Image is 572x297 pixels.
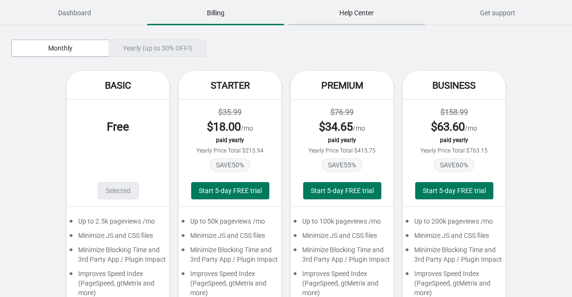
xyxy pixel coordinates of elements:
button: Start 5-day FREE trial [303,182,381,199]
div: Starter [179,71,281,100]
span: SAVE 60 % [434,158,474,172]
span: SAVE 50 % [210,158,250,172]
button: Dashboard [4,0,145,25]
div: Premium [291,71,393,100]
div: Up to 50k pageviews /mo [179,216,281,231]
span: Free [107,120,129,133]
button: Start 5-day FREE trial [415,182,493,199]
button: Monthly [11,40,109,57]
div: Yearly Price Total $763.15 [412,147,496,154]
div: Minimize JS and CSS files [179,231,281,245]
span: $ 63.60 [431,120,465,133]
span: $ 18.00 [207,120,241,133]
span: Help Center [288,4,425,21]
div: Minimize Blocking Time and 3rd Party App / Plugin Impact [291,245,393,269]
span: Start 5-day FREE trial [423,187,486,195]
div: Business [403,71,505,100]
span: Dashboard [6,4,143,21]
div: paid yearly [412,137,496,143]
span: SAVE 55 % [322,158,362,172]
span: Monthly [48,44,72,52]
div: paid yearly [300,137,384,143]
div: Up to 100k pageviews /mo [291,216,393,231]
div: Minimize JS and CSS files [67,231,169,245]
span: Start 5-day FREE trial [199,187,262,195]
div: /mo [300,119,384,134]
div: /mo [188,119,272,134]
div: $35.99 [188,107,272,118]
div: Minimize JS and CSS files [291,231,393,245]
div: Minimize Blocking Time and 3rd Party App / Plugin Impact [179,245,281,269]
div: Minimize Blocking Time and 3rd Party App / Plugin Impact [67,245,169,269]
div: Minimize JS and CSS files [403,231,505,245]
div: /mo [412,119,496,134]
span: Start 5-day FREE trial [311,187,374,195]
div: Minimize Blocking Time and 3rd Party App / Plugin Impact [403,245,505,269]
span: Billing [147,4,284,21]
div: Up to 200k pageviews /mo [403,216,505,231]
div: Basic [67,71,169,100]
div: Yearly Price Total $215.94 [188,147,272,154]
span: Get support [429,4,566,21]
div: $76.99 [300,107,384,118]
div: Yearly Price Total $415.75 [300,147,384,154]
div: paid yearly [188,137,272,143]
button: Start 5-day FREE trial [191,182,269,199]
div: Up to 2.5k pageviews /mo [67,216,169,231]
div: $158.99 [412,107,496,118]
span: $ 34.65 [319,120,353,133]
